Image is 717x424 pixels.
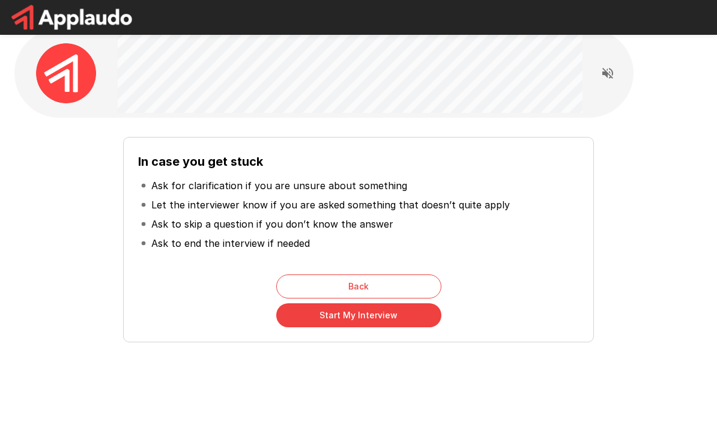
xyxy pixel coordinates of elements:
p: Ask to skip a question if you don’t know the answer [151,217,393,231]
button: Start My Interview [276,303,441,327]
img: applaudo_avatar.png [36,43,96,103]
button: Back [276,274,441,298]
p: Let the interviewer know if you are asked something that doesn’t quite apply [151,198,510,212]
p: Ask for clarification if you are unsure about something [151,178,407,193]
p: Ask to end the interview if needed [151,236,310,250]
button: Read questions aloud [596,61,620,85]
b: In case you get stuck [138,154,263,169]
